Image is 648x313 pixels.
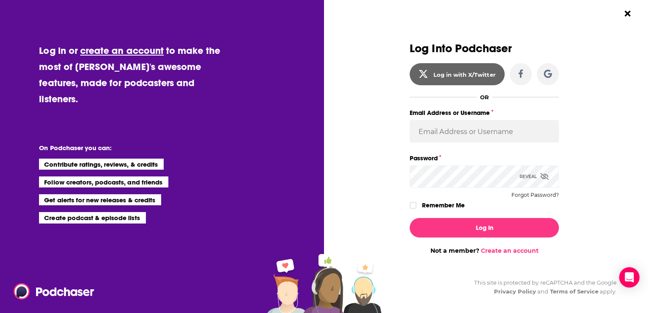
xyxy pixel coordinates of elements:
[410,107,559,118] label: Email Address or Username
[422,200,465,211] label: Remember Me
[494,288,536,295] a: Privacy Policy
[39,144,209,152] li: On Podchaser you can:
[14,283,88,299] a: Podchaser - Follow, Share and Rate Podcasts
[467,278,617,296] div: This site is protected by reCAPTCHA and the Google and apply.
[511,192,559,198] button: Forgot Password?
[39,212,145,223] li: Create podcast & episode lists
[550,288,599,295] a: Terms of Service
[410,42,559,55] h3: Log Into Podchaser
[480,94,489,101] div: OR
[410,218,559,238] button: Log In
[619,267,640,288] div: Open Intercom Messenger
[433,71,496,78] div: Log in with X/Twitter
[39,159,164,170] li: Contribute ratings, reviews, & credits
[14,283,95,299] img: Podchaser - Follow, Share and Rate Podcasts
[410,153,559,164] label: Password
[520,165,549,188] div: Reveal
[410,247,559,254] div: Not a member?
[39,194,161,205] li: Get alerts for new releases & credits
[620,6,636,22] button: Close Button
[410,63,505,85] button: Log in with X/Twitter
[481,247,539,254] a: Create an account
[39,176,168,187] li: Follow creators, podcasts, and friends
[410,120,559,143] input: Email Address or Username
[80,45,164,56] a: create an account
